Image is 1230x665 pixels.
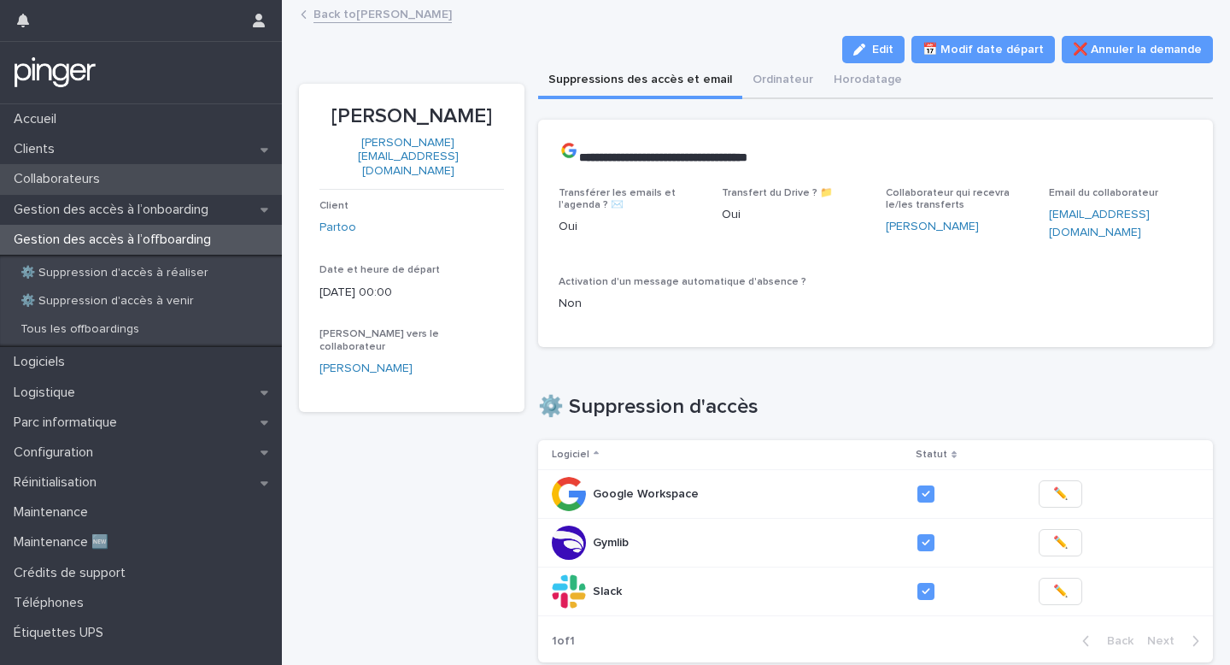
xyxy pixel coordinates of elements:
[559,188,676,210] span: Transférer les emails et l'agenda ? ✉️
[1049,188,1158,198] span: Email du collaborateur
[593,484,702,502] p: Google Workspace
[742,63,823,99] button: Ordinateur
[7,111,70,127] p: Accueil
[1097,635,1133,647] span: Back
[7,171,114,187] p: Collaborateurs
[7,595,97,611] p: Téléphones
[7,141,68,157] p: Clients
[7,202,222,218] p: Gestion des accès à l’onboarding
[911,36,1055,63] button: 📅 Modif date départ
[319,329,439,351] span: [PERSON_NAME] vers le collaborateur
[593,581,625,599] p: Slack
[916,445,947,464] p: Statut
[1039,529,1082,556] button: ✏️
[7,474,110,491] p: Réinitialisation
[538,568,1214,616] tr: SlackSlack ✏️
[1147,635,1185,647] span: Next
[1053,486,1068,503] span: ✏️
[7,415,131,431] p: Parc informatique
[559,295,1193,313] p: Non
[886,218,979,236] a: [PERSON_NAME]
[319,219,356,237] a: Partoo
[1039,480,1082,508] button: ✏️
[7,294,208,309] p: ⚙️ Suppression d'accès à venir
[7,504,102,521] p: Maintenance
[886,188,1010,210] span: Collaborateur qui recevra le/les transferts
[7,385,89,401] p: Logistique
[7,534,122,550] p: Maintenance 🆕
[538,621,589,662] p: 1 of 1
[538,519,1214,568] tr: GymlibGymlib ✏️
[7,565,139,581] p: Crédits de support
[14,56,97,90] img: mTgBEunGTSyRkCgitkcU
[922,41,1044,58] span: 📅 Modif date départ
[1049,209,1150,238] a: [EMAIL_ADDRESS][DOMAIN_NAME]
[7,232,225,248] p: Gestion des accès à l’offboarding
[552,445,589,464] p: Logiciel
[559,140,579,161] img: images
[559,277,806,287] span: Activation d'un message automatique d'absence ?
[358,137,459,178] a: [PERSON_NAME][EMAIL_ADDRESS][DOMAIN_NAME]
[538,395,1214,420] h1: ⚙️ Suppression d'accès
[319,201,348,211] span: Client
[1062,36,1213,63] button: ❌ Annuler la demande
[7,322,153,337] p: Tous les offboardings
[722,206,865,224] p: Oui
[842,36,905,63] button: Edit
[722,188,833,198] span: Transfert du Drive ? 📁
[319,104,504,129] p: [PERSON_NAME]
[1039,578,1082,605] button: ✏️
[319,360,413,378] a: [PERSON_NAME]
[7,266,222,280] p: ⚙️ Suppression d'accès à réaliser
[7,444,107,461] p: Configuration
[538,470,1214,519] tr: Google WorkspaceGoogle Workspace ✏️
[1069,633,1140,649] button: Back
[319,284,504,302] p: [DATE] 00:00
[538,63,742,99] button: Suppressions des accès et email
[1140,633,1213,649] button: Next
[593,533,632,550] p: Gymlib
[559,218,702,236] p: Oui
[1073,41,1202,58] span: ❌ Annuler la demande
[872,44,893,56] span: Edit
[7,354,79,370] p: Logiciels
[1053,534,1068,551] span: ✏️
[7,625,117,641] p: Étiquettes UPS
[313,3,452,23] a: Back to[PERSON_NAME]
[319,265,440,275] span: Date et heure de départ
[823,63,912,99] button: Horodatage
[1053,583,1068,600] span: ✏️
